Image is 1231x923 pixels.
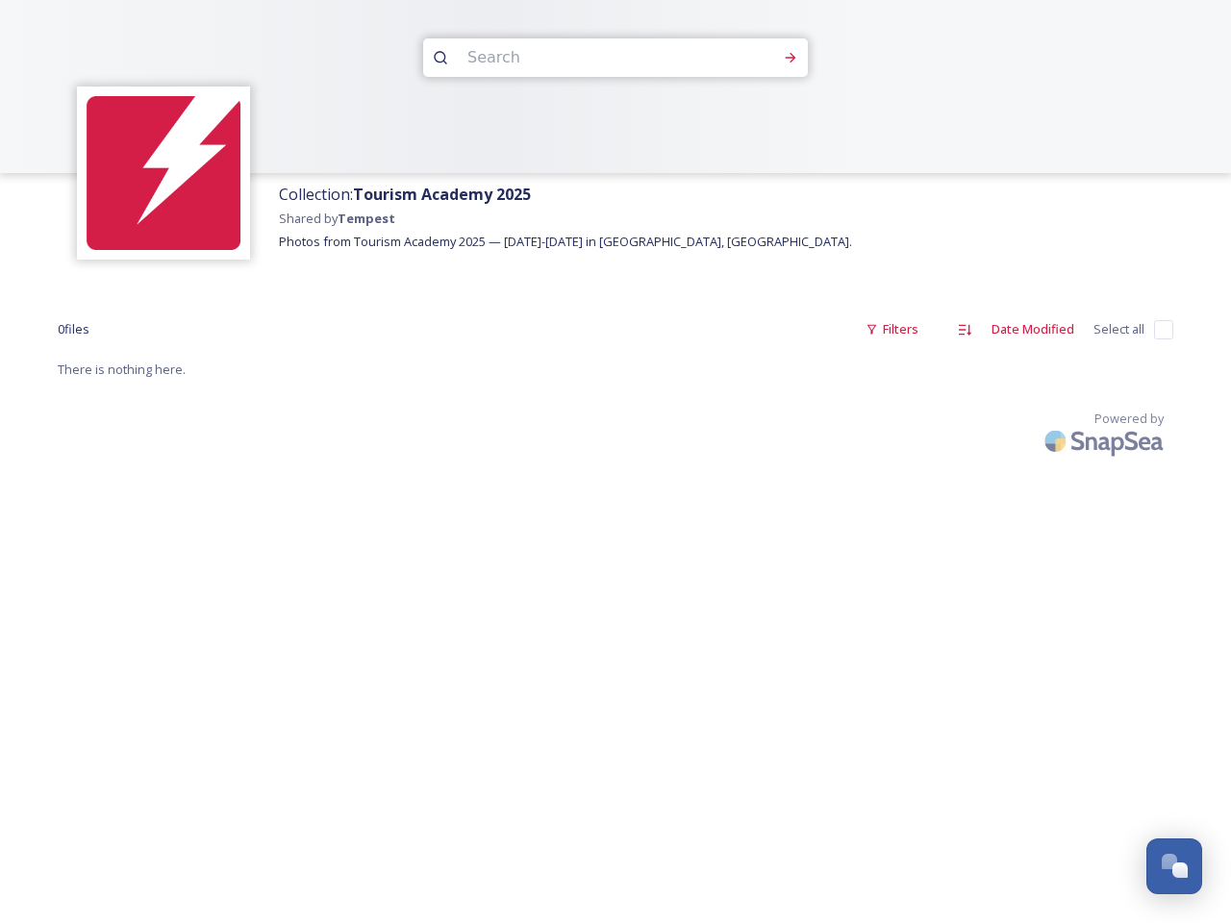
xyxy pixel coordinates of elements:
span: Shared by [279,210,395,227]
strong: Tourism Academy 2025 [353,184,531,205]
span: There is nothing here. [58,361,186,378]
img: SnapSea Logo [1039,418,1173,463]
div: Date Modified [982,311,1084,348]
input: Search [458,37,721,79]
span: Collection: [279,184,531,205]
strong: Tempest [338,210,395,227]
span: Select all [1093,320,1144,338]
div: Filters [856,311,928,348]
span: Powered by [1094,410,1164,428]
img: tempest-red-icon-rounded.png [87,96,240,250]
button: Open Chat [1146,838,1202,894]
span: 0 file s [58,320,89,338]
span: Photos from Tourism Academy 2025 — [DATE]-[DATE] in [GEOGRAPHIC_DATA], [GEOGRAPHIC_DATA]. [279,233,852,250]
